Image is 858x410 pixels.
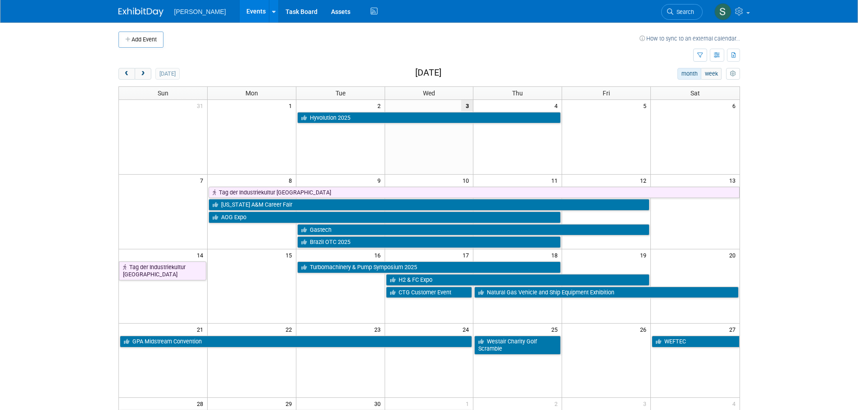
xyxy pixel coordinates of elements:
[285,324,296,335] span: 22
[642,398,650,409] span: 3
[288,175,296,186] span: 8
[209,187,740,198] a: Tag der Industriekultur [GEOGRAPHIC_DATA]
[701,68,722,80] button: week
[728,175,740,186] span: 13
[297,224,649,236] a: Gastech
[135,68,151,80] button: next
[158,90,168,97] span: Sun
[288,100,296,111] span: 1
[550,175,562,186] span: 11
[373,398,385,409] span: 30
[377,175,385,186] span: 9
[550,249,562,261] span: 18
[196,324,207,335] span: 21
[731,100,740,111] span: 6
[461,100,473,111] span: 3
[209,212,561,223] a: AOG Expo
[726,68,740,80] button: myCustomButton
[512,90,523,97] span: Thu
[174,8,226,15] span: [PERSON_NAME]
[661,4,703,20] a: Search
[550,324,562,335] span: 25
[285,398,296,409] span: 29
[677,68,701,80] button: month
[155,68,179,80] button: [DATE]
[196,100,207,111] span: 31
[297,112,561,124] a: Hyvolution 2025
[462,175,473,186] span: 10
[118,32,163,48] button: Add Event
[673,9,694,15] span: Search
[297,236,561,248] a: Brazil OTC 2025
[728,324,740,335] span: 27
[199,175,207,186] span: 7
[462,324,473,335] span: 24
[285,249,296,261] span: 15
[731,398,740,409] span: 4
[297,261,561,273] a: Turbomachinery & Pump Symposium 2025
[603,90,610,97] span: Fri
[474,336,561,354] a: Westair Charity Golf Scramble
[196,249,207,261] span: 14
[640,35,740,42] a: How to sync to an external calendar...
[728,249,740,261] span: 20
[639,249,650,261] span: 19
[474,287,738,298] a: Natural Gas Vehicle and Ship Equipment Exhibition
[462,249,473,261] span: 17
[119,261,206,280] a: Tag der Industriekultur [GEOGRAPHIC_DATA]
[415,68,441,78] h2: [DATE]
[642,100,650,111] span: 5
[118,8,163,17] img: ExhibitDay
[196,398,207,409] span: 28
[386,287,472,298] a: CTG Customer Event
[209,199,649,211] a: [US_STATE] A&M Career Fair
[245,90,258,97] span: Mon
[465,398,473,409] span: 1
[373,324,385,335] span: 23
[423,90,435,97] span: Wed
[118,68,135,80] button: prev
[690,90,700,97] span: Sat
[377,100,385,111] span: 2
[652,336,739,347] a: WEFTEC
[639,324,650,335] span: 26
[373,249,385,261] span: 16
[336,90,345,97] span: Tue
[714,3,731,20] img: Skye Tuinei
[554,100,562,111] span: 4
[554,398,562,409] span: 2
[386,274,650,286] a: H2 & FC Expo
[120,336,472,347] a: GPA Midstream Convention
[639,175,650,186] span: 12
[730,71,736,77] i: Personalize Calendar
